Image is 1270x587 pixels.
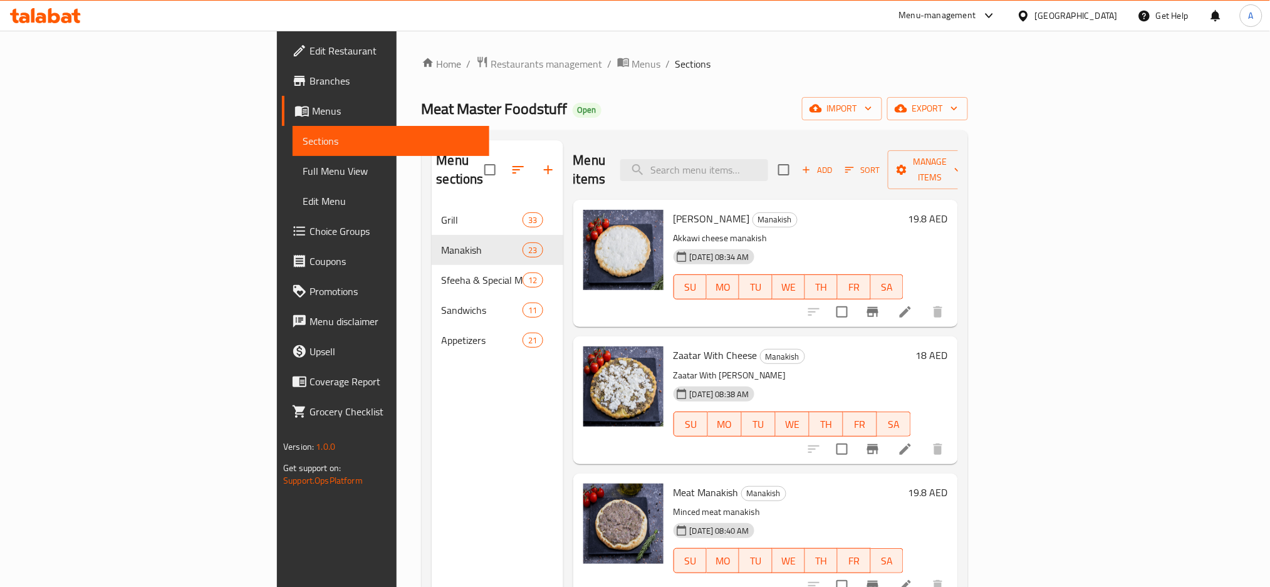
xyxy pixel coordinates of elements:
[812,101,872,117] span: import
[712,552,734,570] span: MO
[310,314,479,329] span: Menu disclaimer
[523,214,542,226] span: 33
[887,97,968,120] button: export
[674,209,750,228] span: [PERSON_NAME]
[282,276,489,306] a: Promotions
[283,472,363,489] a: Support.OpsPlatform
[674,368,911,383] p: Zaatar With [PERSON_NAME]
[778,278,800,296] span: WE
[805,274,838,299] button: TH
[876,552,898,570] span: SA
[303,133,479,148] span: Sections
[583,210,664,290] img: Cheese Akkawi
[843,278,865,296] span: FR
[882,415,906,434] span: SA
[432,325,563,355] div: Appetizers21
[707,548,739,573] button: MO
[310,404,479,419] span: Grocery Checklist
[432,200,563,360] nav: Menu sections
[310,73,479,88] span: Branches
[533,155,563,185] button: Add section
[1249,9,1254,23] span: A
[283,460,341,476] span: Get support on:
[674,231,903,246] p: Akkawi cheese manakish
[282,36,489,66] a: Edit Restaurant
[843,552,865,570] span: FR
[666,56,670,71] li: /
[771,157,797,183] span: Select section
[810,552,833,570] span: TH
[523,333,543,348] div: items
[523,244,542,256] span: 23
[282,246,489,276] a: Coupons
[707,274,739,299] button: MO
[293,126,489,156] a: Sections
[838,274,870,299] button: FR
[674,412,708,437] button: SU
[477,157,503,183] span: Select all sections
[310,374,479,389] span: Coverage Report
[776,412,809,437] button: WE
[842,160,883,180] button: Sort
[282,216,489,246] a: Choice Groups
[888,150,972,189] button: Manage items
[442,303,523,318] span: Sandwichs
[303,164,479,179] span: Full Menu View
[282,336,489,366] a: Upsell
[573,103,601,118] div: Open
[908,484,948,501] h6: 19.8 AED
[674,346,757,365] span: Zaatar With Cheese
[744,552,767,570] span: TU
[753,212,797,227] span: Manakish
[708,412,742,437] button: MO
[923,297,953,327] button: delete
[898,154,962,185] span: Manage items
[310,284,479,299] span: Promotions
[679,415,703,434] span: SU
[617,56,661,72] a: Menus
[805,548,838,573] button: TH
[815,415,838,434] span: TH
[781,415,804,434] span: WE
[908,210,948,227] h6: 19.8 AED
[773,548,805,573] button: WE
[583,346,664,427] img: Zaatar With Cheese
[744,278,767,296] span: TU
[316,439,335,455] span: 1.0.0
[800,163,834,177] span: Add
[679,552,702,570] span: SU
[742,412,776,437] button: TU
[608,56,612,71] li: /
[877,412,911,437] button: SA
[898,304,913,319] a: Edit menu item
[283,439,314,455] span: Version:
[422,95,568,123] span: Meat Master Foodstuff
[583,484,664,564] img: Meat Manakish
[802,97,882,120] button: import
[312,103,479,118] span: Menus
[573,105,601,115] span: Open
[303,194,479,209] span: Edit Menu
[432,205,563,235] div: Grill33
[848,415,872,434] span: FR
[432,295,563,325] div: Sandwichs11
[674,274,707,299] button: SU
[282,397,489,427] a: Grocery Checklist
[713,415,737,434] span: MO
[476,56,603,72] a: Restaurants management
[422,56,968,72] nav: breadcrumb
[843,412,877,437] button: FR
[712,278,734,296] span: MO
[741,486,786,501] div: Manakish
[442,333,523,348] span: Appetizers
[845,163,880,177] span: Sort
[739,548,772,573] button: TU
[310,344,479,359] span: Upsell
[742,486,786,501] span: Manakish
[797,160,837,180] button: Add
[760,349,805,364] div: Manakish
[491,56,603,71] span: Restaurants management
[523,212,543,227] div: items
